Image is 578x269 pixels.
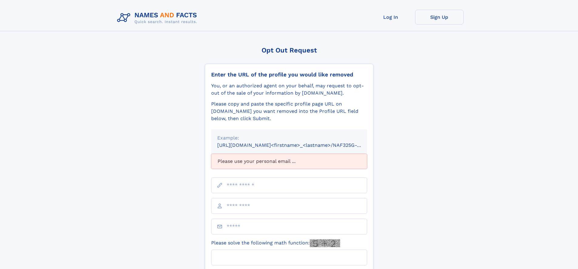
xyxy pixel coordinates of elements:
label: Please solve the following math function: [211,239,340,247]
div: Opt Out Request [205,46,374,54]
a: Log In [367,10,415,25]
div: Enter the URL of the profile you would like removed [211,71,367,78]
small: [URL][DOMAIN_NAME]<firstname>_<lastname>/NAF325G-xxxxxxxx [217,142,379,148]
div: Example: [217,134,361,142]
a: Sign Up [415,10,464,25]
div: Please use your personal email ... [211,154,367,169]
div: You, or an authorized agent on your behalf, may request to opt-out of the sale of your informatio... [211,82,367,97]
div: Please copy and paste the specific profile page URL on [DOMAIN_NAME] you want removed into the Pr... [211,100,367,122]
img: Logo Names and Facts [115,10,202,26]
